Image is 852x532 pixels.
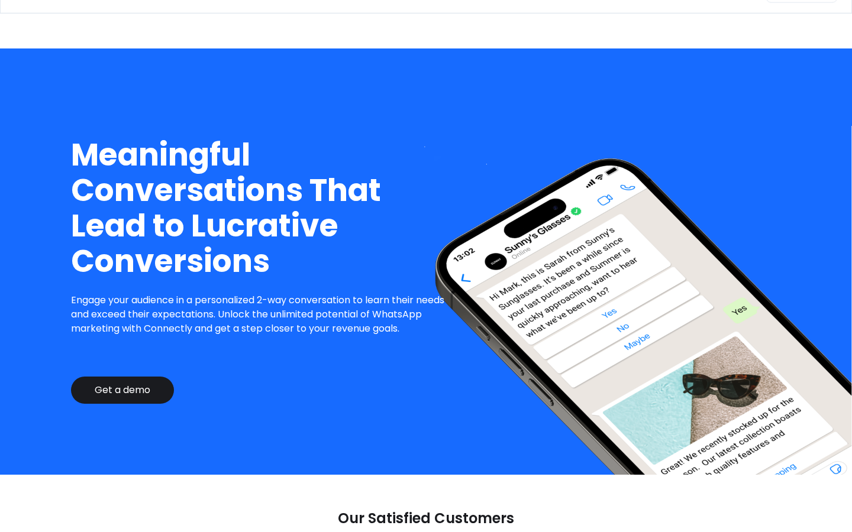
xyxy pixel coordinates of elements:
h1: Meaningful Conversations That Lead to Lucrative Conversions [71,137,454,279]
a: Get a demo [71,377,174,404]
div: Get a demo [95,384,150,396]
aside: Language selected: English [12,511,71,528]
p: Engage your audience in a personalized 2-way conversation to learn their needs and exceed their e... [71,293,454,336]
p: Our Satisfied Customers [338,510,514,527]
ul: Language list [24,511,71,528]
